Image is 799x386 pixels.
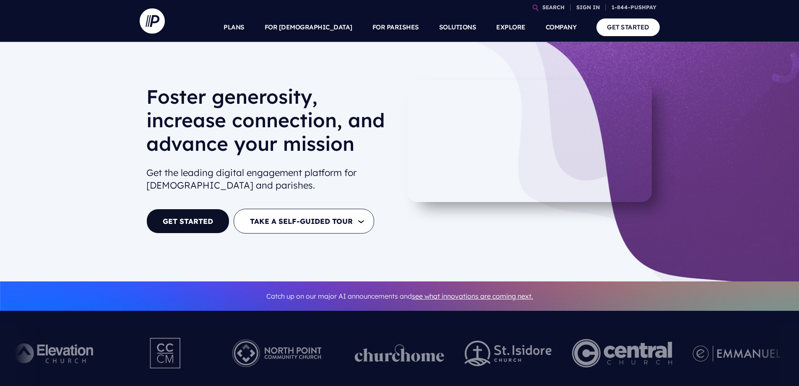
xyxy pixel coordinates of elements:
a: FOR PARISHES [372,13,419,42]
img: pp_logos_2 [465,341,552,366]
button: TAKE A SELF-GUIDED TOUR [234,209,374,234]
img: pp_logos_1 [355,344,445,362]
a: GET STARTED [146,209,229,234]
a: FOR [DEMOGRAPHIC_DATA] [265,13,352,42]
a: COMPANY [546,13,577,42]
a: SOLUTIONS [439,13,476,42]
h1: Foster generosity, increase connection, and advance your mission [146,85,393,162]
a: EXPLORE [496,13,526,42]
a: PLANS [224,13,245,42]
img: Pushpay_Logo__NorthPoint [219,330,335,376]
a: GET STARTED [596,18,660,36]
a: see what innovations are coming next. [412,292,533,300]
img: Central Church Henderson NV [572,330,672,376]
img: Pushpay_Logo__CCM [133,330,199,376]
p: Catch up on our major AI announcements and [146,287,653,306]
h2: Get the leading digital engagement platform for [DEMOGRAPHIC_DATA] and parishes. [146,163,393,196]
